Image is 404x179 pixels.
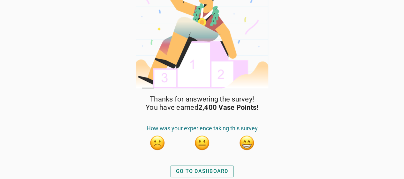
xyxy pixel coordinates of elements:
div: How was your experience taking this survey [135,125,269,135]
button: GO TO DASHBOARD [171,166,234,177]
span: Thanks for answering the survey! [150,95,254,103]
div: GO TO DASHBOARD [176,167,228,175]
strong: 2,400 Vase Points! [198,103,259,111]
span: You have earned [146,103,258,112]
